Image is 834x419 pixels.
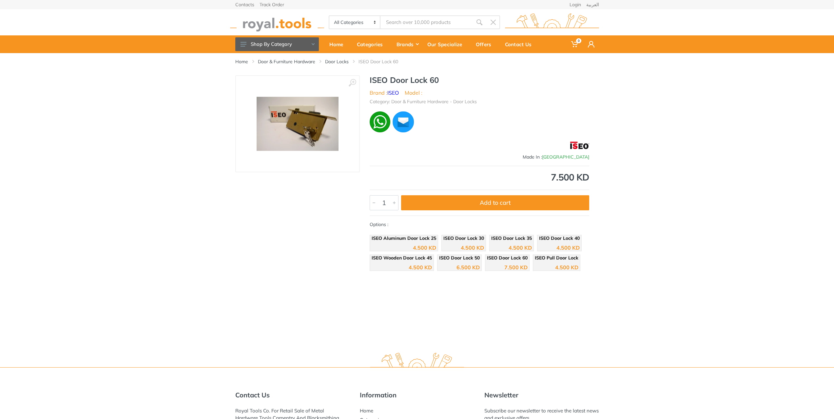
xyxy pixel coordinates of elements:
[325,37,352,51] div: Home
[409,265,432,270] div: 4.500 KD
[325,58,349,65] a: Door Locks
[423,37,471,51] div: Our Specialize
[535,255,578,261] span: ISEO Pull Door Lock
[370,173,589,182] div: 7.500 KD
[235,391,350,399] h5: Contact Us
[570,2,581,7] a: Login
[257,97,339,151] img: Royal Tools - ISEO Door Lock 60
[471,35,500,53] a: Offers
[329,16,381,29] select: Category
[372,255,432,261] span: ISEO Wooden Door Lock 45
[570,137,589,154] img: ISEO
[359,58,408,65] li: ISEO Door Lock 60
[370,89,399,97] li: Brand :
[235,58,599,65] nav: breadcrumb
[471,37,500,51] div: Offers
[537,235,582,251] a: ISEO Door Lock 40 4.500 KD
[484,391,599,399] h5: Newsletter
[401,195,589,210] button: Add to cart
[542,154,589,160] span: [GEOGRAPHIC_DATA]
[360,408,373,414] a: Home
[437,255,482,271] a: ISEO Door Lock 50 6.500 KD
[439,255,480,261] span: ISEO Door Lock 50
[370,154,589,161] div: Made In :
[567,35,583,53] a: 0
[372,235,436,241] span: ISEO Aluminum Door Lock 25
[443,235,484,241] span: ISEO Door Lock 30
[441,235,486,251] a: ISEO Door Lock 30 4.500 KD
[235,2,254,7] a: Contacts
[235,58,248,65] a: Home
[489,235,534,251] a: ISEO Door Lock 35 4.500 KD
[235,37,319,51] button: Shop By Category
[370,255,434,271] a: ISEO Wooden Door Lock 45 4.500 KD
[500,37,541,51] div: Contact Us
[504,265,528,270] div: 7.500 KD
[405,89,422,97] li: Model :
[413,245,436,250] div: 4.500 KD
[461,245,484,250] div: 4.500 KD
[392,37,423,51] div: Brands
[260,2,284,7] a: Track Order
[258,58,315,65] a: Door & Furniture Hardware
[360,391,475,399] h5: Information
[352,35,392,53] a: Categories
[370,111,391,132] img: wa.webp
[230,13,324,31] img: royal.tools Logo
[370,353,464,371] img: royal.tools Logo
[576,38,581,43] span: 0
[485,255,530,271] a: ISEO Door Lock 60 7.500 KD
[509,245,532,250] div: 4.500 KD
[370,221,589,274] div: Options :
[539,235,580,241] span: ISEO Door Lock 40
[352,37,392,51] div: Categories
[370,98,477,105] li: Category: Door & Furniture Hardware - Door Locks
[380,15,472,29] input: Site search
[487,255,528,261] span: ISEO Door Lock 60
[370,75,589,85] h1: ISEO Door Lock 60
[456,265,480,270] div: 6.500 KD
[586,2,599,7] a: العربية
[533,255,580,271] a: ISEO Pull Door Lock 4.500 KD
[505,13,599,31] img: royal.tools Logo
[556,245,580,250] div: 4.500 KD
[387,89,399,96] a: ISEO
[500,35,541,53] a: Contact Us
[423,35,471,53] a: Our Specialize
[370,235,438,251] a: ISEO Aluminum Door Lock 25 4.500 KD
[491,235,532,241] span: ISEO Door Lock 35
[555,265,578,270] div: 4.500 KD
[392,110,415,133] img: ma.webp
[325,35,352,53] a: Home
